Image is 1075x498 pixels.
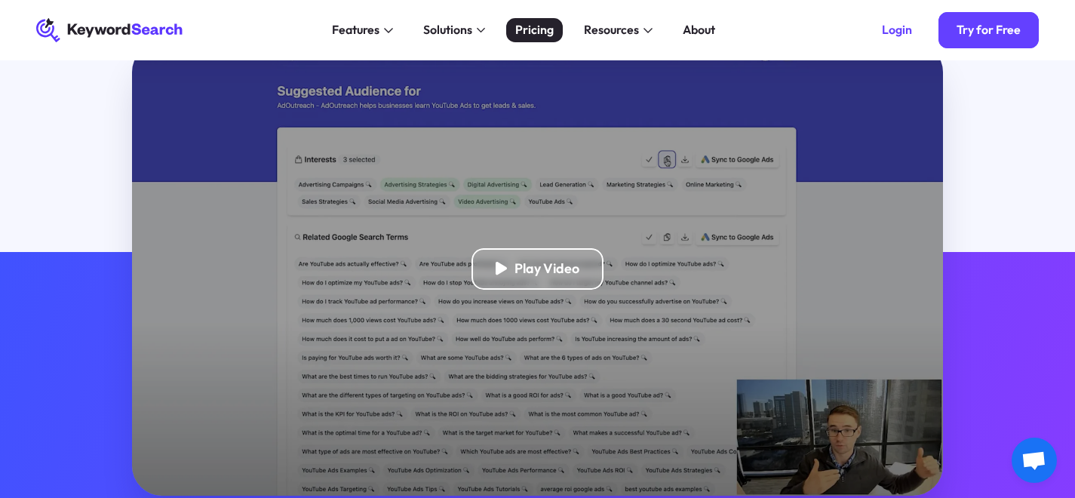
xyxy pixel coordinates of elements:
a: open lightbox [132,42,942,496]
a: Login [864,12,930,48]
div: Resources [584,21,639,39]
div: Solutions [423,21,472,39]
a: Try for Free [938,12,1039,48]
div: Features [332,21,379,39]
div: Try for Free [957,23,1021,38]
a: Open chat [1012,438,1057,483]
div: Login [882,23,912,38]
div: Play Video [514,260,579,277]
a: Pricing [506,18,563,42]
div: Pricing [515,21,554,39]
a: About [674,18,724,42]
div: About [683,21,715,39]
